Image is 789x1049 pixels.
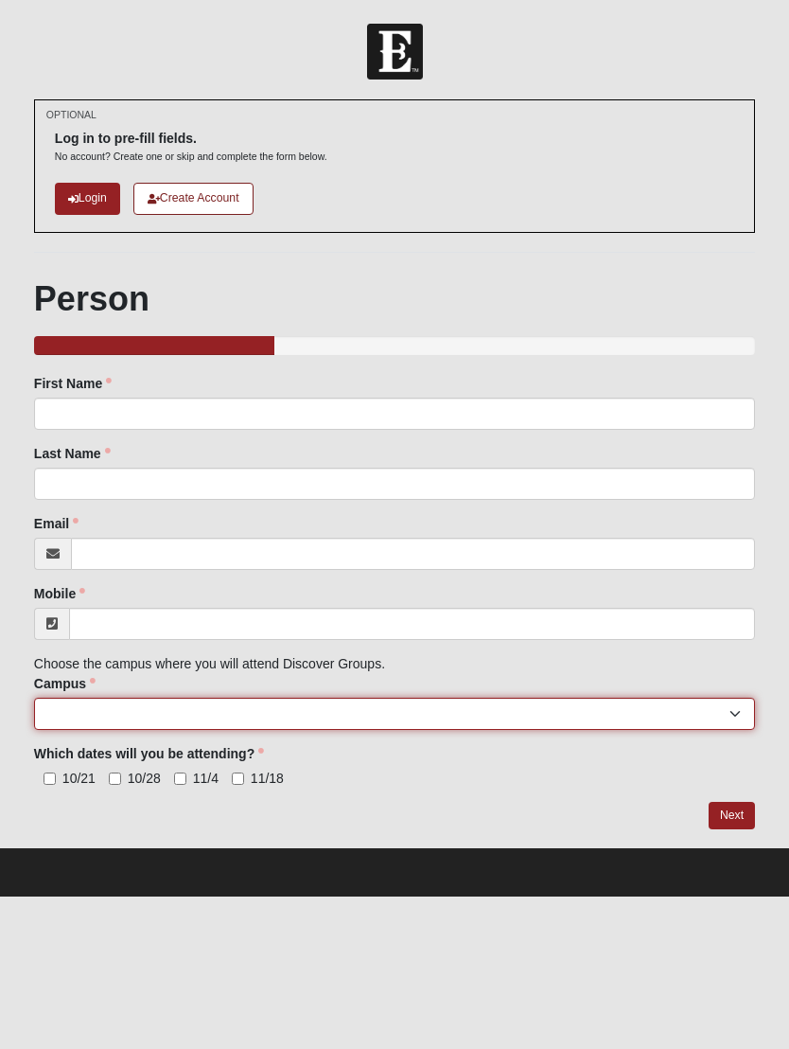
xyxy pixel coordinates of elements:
input: 10/28 [109,773,121,785]
span: 10/21 [62,771,96,786]
small: OPTIONAL [46,108,96,122]
label: Campus [34,674,96,693]
a: Next [709,802,755,829]
div: Choose the campus where you will attend Discover Groups. [34,374,755,788]
label: Which dates will you be attending? [34,744,264,763]
span: 11/4 [193,771,219,786]
a: Login [55,183,120,214]
img: Church of Eleven22 Logo [367,24,423,80]
label: Email [34,514,79,533]
h6: Log in to pre-fill fields. [55,131,327,147]
label: First Name [34,374,112,393]
input: 11/18 [232,773,244,785]
span: 11/18 [251,771,284,786]
label: Last Name [34,444,111,463]
span: 10/28 [128,771,161,786]
input: 10/21 [44,773,56,785]
label: Mobile [34,584,85,603]
h1: Person [34,278,755,319]
p: No account? Create one or skip and complete the form below. [55,150,327,164]
input: 11/4 [174,773,186,785]
a: Create Account [133,183,254,214]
